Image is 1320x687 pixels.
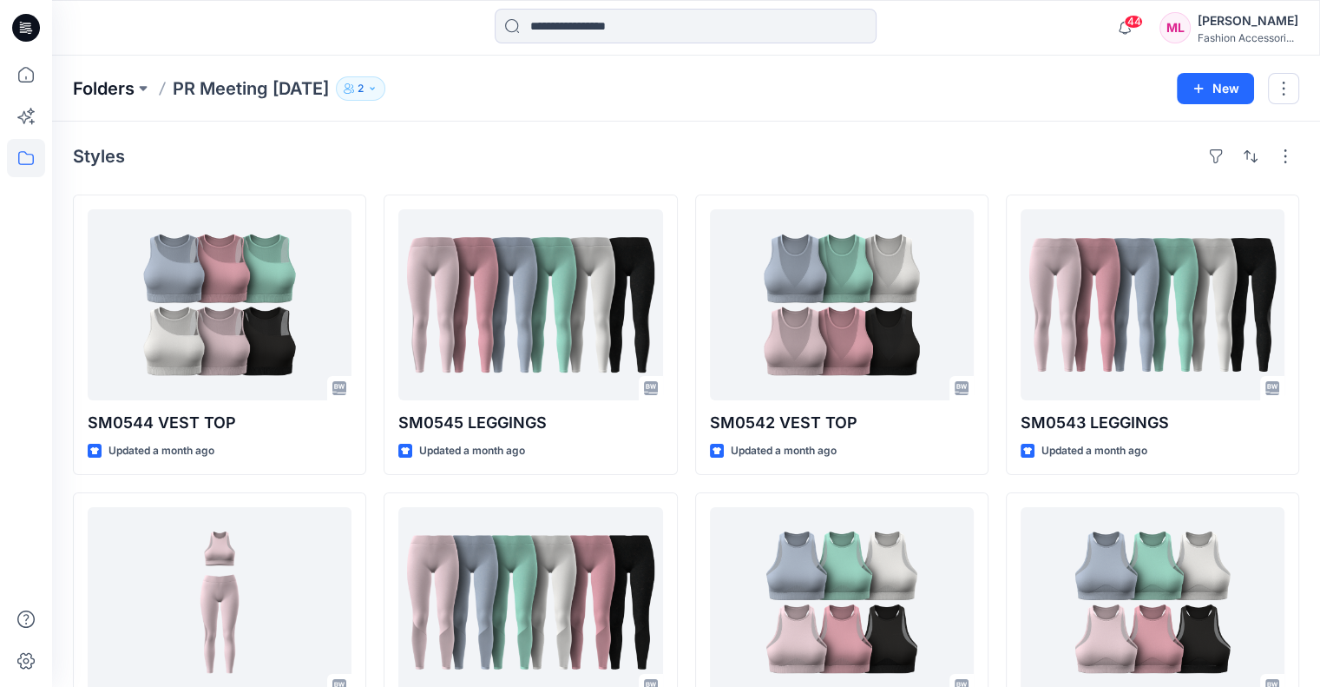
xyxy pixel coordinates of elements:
a: SM0544 VEST TOP [88,209,351,400]
p: SM0542 VEST TOP [710,411,974,435]
a: Folders [73,76,135,101]
div: Fashion Accessori... [1198,31,1298,44]
span: 44 [1124,15,1143,29]
p: SM0545 LEGGINGS [398,411,662,435]
p: PR Meeting [DATE] [173,76,329,101]
button: New [1177,73,1254,104]
a: SM0543 LEGGINGS [1021,209,1284,400]
p: SM0543 LEGGINGS [1021,411,1284,435]
p: SM0544 VEST TOP [88,411,351,435]
p: Updated a month ago [731,442,837,460]
button: 2 [336,76,385,101]
h4: Styles [73,146,125,167]
p: Updated a month ago [108,442,214,460]
div: [PERSON_NAME] [1198,10,1298,31]
p: Updated a month ago [1041,442,1147,460]
p: Updated a month ago [419,442,525,460]
p: 2 [358,79,364,98]
a: SM0542 VEST TOP [710,209,974,400]
a: SM0545 LEGGINGS [398,209,662,400]
div: ML [1159,12,1191,43]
